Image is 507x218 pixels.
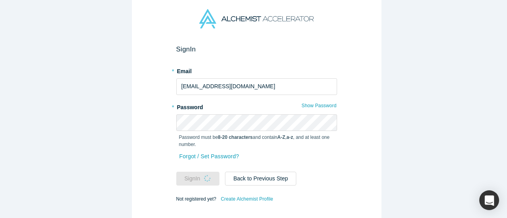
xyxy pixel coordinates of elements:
strong: 8-20 characters [218,135,253,140]
button: SignIn [176,172,220,186]
label: Email [176,64,337,76]
a: Forgot / Set Password? [179,150,240,163]
h2: Sign In [176,45,337,53]
p: Password must be and contain , , and at least one number. [179,134,334,148]
button: Back to Previous Step [225,172,296,186]
img: Alchemist Accelerator Logo [199,9,313,28]
span: Not registered yet? [176,196,216,201]
strong: A-Z [277,135,285,140]
a: Create Alchemist Profile [220,194,273,204]
strong: a-z [286,135,293,140]
label: Password [176,100,337,112]
button: Show Password [301,100,337,111]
